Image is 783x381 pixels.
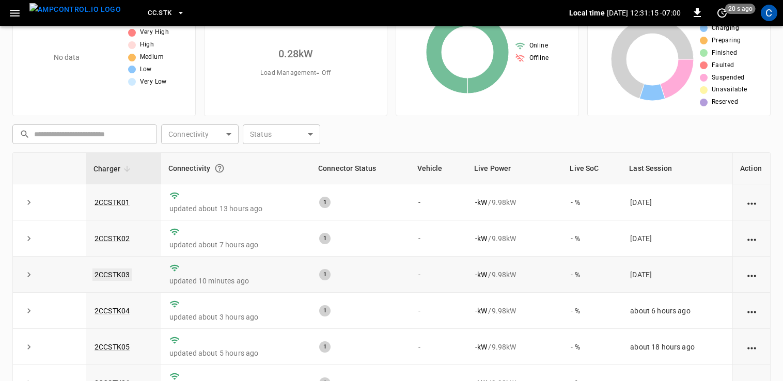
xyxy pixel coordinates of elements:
p: - kW [475,342,487,352]
td: - % [562,184,622,220]
p: - kW [475,306,487,316]
div: 1 [319,197,331,208]
td: - [410,220,467,257]
p: updated about 13 hours ago [169,203,303,214]
td: [DATE] [622,220,732,257]
td: [DATE] [622,257,732,293]
td: about 6 hours ago [622,293,732,329]
button: Connection between the charger and our software. [210,159,229,178]
td: - [410,257,467,293]
span: Faulted [712,60,734,71]
p: Local time [569,8,605,18]
p: updated about 3 hours ago [169,312,303,322]
p: updated about 5 hours ago [169,348,303,358]
button: expand row [21,231,37,246]
span: Reserved [712,97,738,107]
td: - % [562,329,622,365]
th: Vehicle [410,153,467,184]
p: - kW [475,269,487,280]
a: 2CCSTK05 [95,343,130,351]
span: Load Management = Off [260,68,331,78]
span: Charging [712,23,739,34]
span: Very High [140,27,169,38]
button: expand row [21,195,37,210]
td: - % [562,293,622,329]
div: 1 [319,269,331,280]
span: Preparing [712,36,741,46]
div: 1 [319,341,331,353]
span: CC.STK [148,7,171,19]
td: - % [562,257,622,293]
div: 1 [319,233,331,244]
span: Finished [712,48,737,58]
div: action cell options [745,306,758,316]
p: updated about 7 hours ago [169,240,303,250]
img: ampcontrol.io logo [29,3,121,16]
td: - [410,293,467,329]
div: / 9.98 kW [475,306,554,316]
th: Action [732,153,770,184]
div: / 9.98 kW [475,197,554,208]
td: - [410,184,467,220]
button: expand row [21,303,37,319]
span: Charger [93,163,134,175]
span: Offline [529,53,549,63]
th: Last Session [622,153,732,184]
p: No data [54,52,80,63]
button: CC.STK [144,3,189,23]
a: 2CCSTK04 [95,307,130,315]
td: - [410,329,467,365]
div: / 9.98 kW [475,342,554,352]
td: [DATE] [622,184,732,220]
span: Suspended [712,73,745,83]
span: Low [140,65,152,75]
p: [DATE] 12:31:15 -07:00 [607,8,681,18]
a: 2CCSTK02 [95,234,130,243]
div: action cell options [745,197,758,208]
span: Online [529,41,548,51]
span: Very Low [140,77,167,87]
th: Live Power [467,153,562,184]
th: Live SoC [562,153,622,184]
p: updated 10 minutes ago [169,276,303,286]
div: action cell options [745,269,758,280]
div: profile-icon [761,5,777,21]
span: 20 s ago [725,4,756,14]
button: set refresh interval [714,5,730,21]
th: Connector Status [311,153,410,184]
div: action cell options [745,233,758,244]
div: / 9.98 kW [475,233,554,244]
a: 2CCSTK01 [95,198,130,207]
div: 1 [319,305,331,316]
h6: 0.28 kW [278,45,314,62]
p: - kW [475,197,487,208]
div: / 9.98 kW [475,269,554,280]
div: Connectivity [168,159,304,178]
a: 2CCSTK03 [92,268,132,281]
td: - % [562,220,622,257]
p: - kW [475,233,487,244]
span: Medium [140,52,164,62]
div: action cell options [745,342,758,352]
button: expand row [21,267,37,282]
span: High [140,40,154,50]
button: expand row [21,339,37,355]
span: Unavailable [712,85,747,95]
td: about 18 hours ago [622,329,732,365]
